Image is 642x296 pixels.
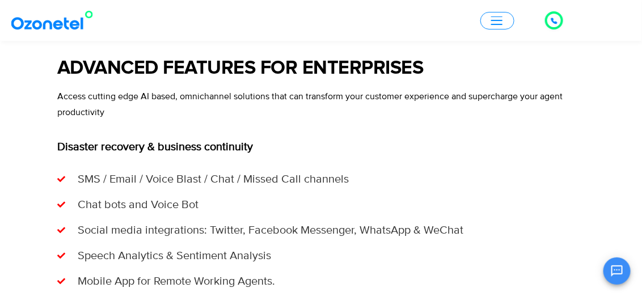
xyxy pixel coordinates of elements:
button: Open chat [603,257,631,285]
span: Social media integrations: Twitter, Facebook Messenger, WhatsApp & WeChat [75,222,464,239]
span: Access cutting edge AI based, omnichannel solutions that can transform your customer experience a... [57,91,563,118]
span: Mobile App for Remote Working Agents. [75,273,276,290]
span: Chat bots and Voice Bot [75,196,199,213]
b: Disaster recovery & business continuity [57,140,253,154]
span: Speech Analytics & Sentiment Analysis [75,247,272,264]
h2: ADVANCED FEATURES FOR ENTERPRISES [57,57,585,80]
span: SMS / Email / Voice Blast / Chat / Missed Call channels [75,171,349,188]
